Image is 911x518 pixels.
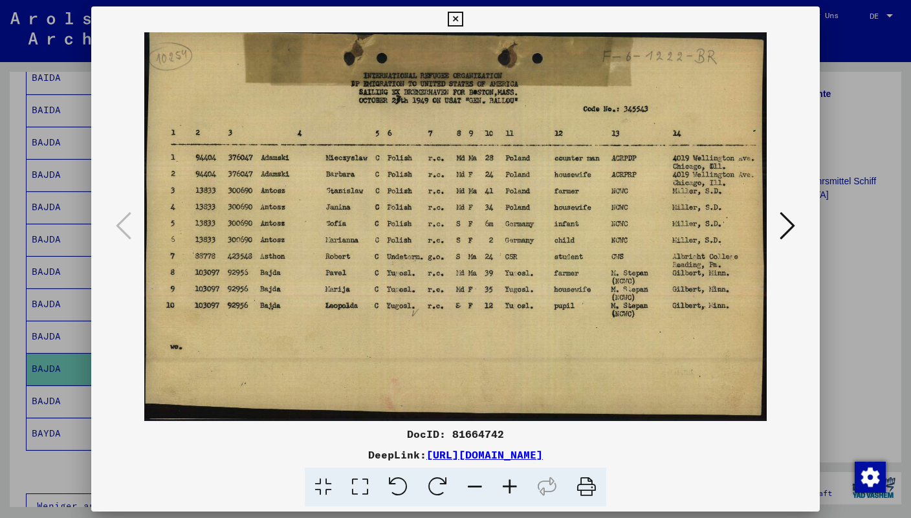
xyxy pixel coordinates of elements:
a: [URL][DOMAIN_NAME] [426,448,543,461]
img: Zustimmung ändern [855,462,886,493]
img: 001.jpg [135,32,776,421]
div: Zustimmung ändern [854,461,885,492]
div: DeepLink: [91,447,820,462]
div: DocID: 81664742 [91,426,820,442]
